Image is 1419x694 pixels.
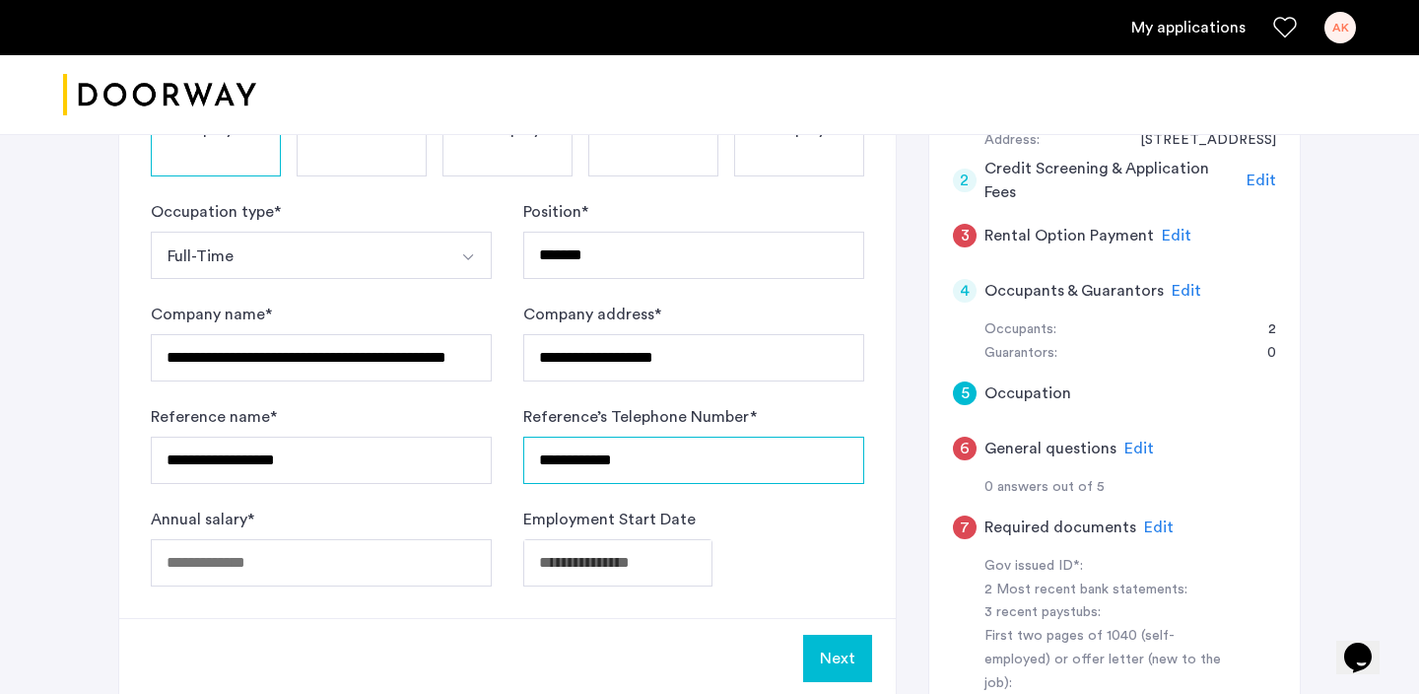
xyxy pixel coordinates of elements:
h5: Occupants & Guarantors [984,279,1164,303]
div: Occupants: [984,318,1056,342]
button: Next [803,635,872,682]
label: Position * [523,200,588,224]
span: Edit [1162,228,1191,243]
h5: Rental Option Payment [984,224,1154,247]
div: 7 [953,516,977,539]
div: 2 [953,169,977,192]
span: Edit [1247,173,1276,188]
div: 47 Lafayette Ave [1120,129,1276,153]
div: Gov issued ID*: [984,555,1233,579]
input: Employment Start Date [523,539,712,587]
span: Edit [1144,520,1174,535]
a: Cazamio logo [63,58,256,132]
a: Favorites [1273,16,1297,39]
button: Select option [444,232,492,279]
label: Employment Start Date [523,508,696,531]
div: 0 answers out of 5 [984,476,1276,500]
span: Edit [1124,441,1154,456]
img: logo [63,58,256,132]
label: Company address * [523,303,661,326]
div: 3 [953,224,977,247]
button: Select option [151,232,445,279]
div: 2 Most recent bank statements: [984,579,1233,602]
div: 6 [953,437,977,460]
label: Reference’s Telephone Number * [523,405,757,429]
div: Guarantors: [984,342,1057,366]
label: Occupation type * [151,200,281,224]
iframe: chat widget [1336,615,1399,674]
div: 0 [1248,342,1276,366]
label: Company name * [151,303,272,326]
label: Reference name * [151,405,277,429]
div: AK [1324,12,1356,43]
div: Address: [984,129,1040,153]
label: Annual salary * [151,508,254,531]
h5: Occupation [984,382,1071,405]
div: 5 [953,382,977,405]
h5: Required documents [984,516,1136,539]
h5: General questions [984,437,1116,460]
h5: Credit Screening & Application Fees [984,157,1240,204]
span: Edit [1172,283,1201,299]
div: 2 [1249,318,1276,342]
img: arrow [460,249,476,265]
a: My application [1131,16,1246,39]
div: 4 [953,279,977,303]
div: 3 recent paystubs: [984,601,1233,625]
